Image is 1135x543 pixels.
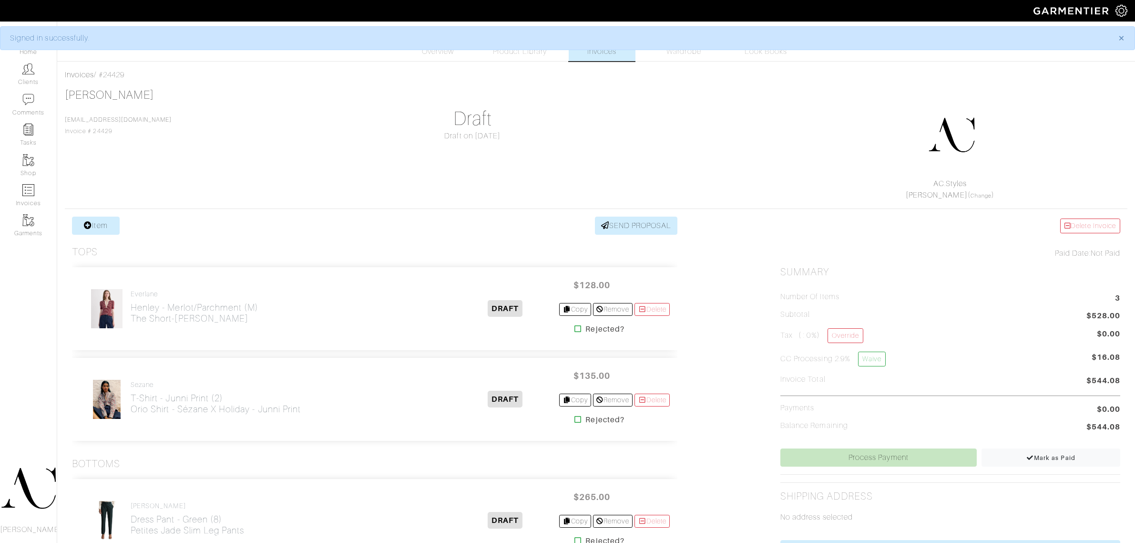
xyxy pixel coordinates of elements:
[933,179,967,188] a: AC.Styles
[303,130,643,142] div: Draft on [DATE]
[91,501,123,541] img: VRfKMDGsMkFPSCwbaQS2kLkB
[595,217,678,235] a: SEND PROPOSAL
[593,394,633,407] a: Remove
[131,514,244,536] h2: Dress Pant - Green (8) Petites Jade Slim Leg Pants
[131,393,301,415] h2: T-Shirt - Junni Print (2) Orio Shirt - Sézane x Holiday - Junni Print
[131,381,301,415] a: Sezane T-Shirt - Junni Print (2)Orio Shirt - Sézane x Holiday - Junni Print
[22,154,34,166] img: garments-icon-b7da505a4dc4fd61783c78ac3ca0ef83fa9d6f193b1c9dc38574b1d14d53ca28.png
[422,46,454,57] span: Overview
[780,328,863,343] h5: Tax ( : 0%)
[982,449,1120,467] a: Mark as Paid
[65,116,172,135] span: Invoice # 24429
[1115,292,1120,305] span: 3
[784,178,1116,201] div: ( )
[780,375,826,384] h5: Invoice Total
[488,512,522,529] span: DRAFT
[10,32,1104,44] div: Signed in successfully.
[780,491,873,502] h2: Shipping Address
[780,421,848,430] h5: Balance Remaining
[780,292,839,302] h5: Number of Items
[563,275,620,295] span: $128.00
[72,217,120,235] a: Item
[780,310,810,319] h5: Subtotal
[22,94,34,105] img: comment-icon-a0a6a9ef722e966f86d9cbdc48e553b5cf19dbc54f86b18d962a5391bc8f6eb6.png
[780,404,814,413] h5: Payments
[593,515,633,528] a: Remove
[72,458,120,470] h3: Bottoms
[858,352,886,366] a: Waive
[559,303,591,316] a: Copy
[563,487,620,507] span: $265.00
[131,502,244,536] a: [PERSON_NAME] Dress Pant - Green (8)Petites Jade Slim Leg Pants
[593,303,633,316] a: Remove
[1086,375,1120,388] span: $544.08
[1097,404,1120,415] span: $0.00
[65,69,1127,81] div: / #24429
[585,324,624,335] strong: Rejected?
[569,26,635,61] a: Invoices
[22,63,34,75] img: clients-icon-6bae9207a08558b7cb47a8932f037763ab4055f8c8b6bfacd5dc20c3e0201464.png
[559,394,591,407] a: Copy
[1086,310,1120,323] span: $528.00
[22,214,34,226] img: garments-icon-b7da505a4dc4fd61783c78ac3ca0ef83fa9d6f193b1c9dc38574b1d14d53ca28.png
[971,193,992,198] a: Change
[906,191,968,199] a: [PERSON_NAME]
[1055,249,1091,258] span: Paid Date:
[22,184,34,196] img: orders-icon-0abe47150d42831381b5fb84f609e132dff9fe21cb692f30cb5eec754e2cba89.png
[131,381,301,389] h4: Sezane
[780,449,977,467] a: Process Payment
[780,266,1120,278] h2: Summary
[780,512,1120,523] p: No address selected
[780,248,1120,259] div: Not Paid
[634,394,670,407] a: Delete
[1092,352,1120,370] span: $16.08
[91,289,123,329] img: GMthr7s2eYSsYcYD9JdFjPsB
[745,46,787,57] span: Look Books
[634,303,670,316] a: Delete
[1029,2,1115,19] img: garmentier-logo-header-white-b43fb05a5012e4ada735d5af1a66efaba907eab6374d6393d1fbf88cb4ef424d.png
[928,111,975,159] img: DupYt8CPKc6sZyAt3svX5Z74.png
[1086,421,1120,434] span: $544.08
[131,302,258,324] h2: Henley - Merlot/Parchment (M) The Short-[PERSON_NAME]
[585,414,624,426] strong: Rejected?
[488,391,522,407] span: DRAFT
[1060,219,1120,233] a: Delete Invoice
[666,46,701,57] span: Wardrobe
[563,365,620,386] span: $135.00
[22,124,34,136] img: reminder-icon-8004d30b9f0a5d33ae49ab947aed9ed385cf756f9e5892f1edd6e32f2345188e.png
[1097,328,1120,340] span: $0.00
[828,328,863,343] a: Override
[587,46,616,57] span: Invoices
[65,71,94,79] a: Invoices
[131,502,244,510] h4: [PERSON_NAME]
[493,46,547,57] span: Product Library
[559,515,591,528] a: Copy
[1026,454,1075,461] span: Mark as Paid
[65,89,154,101] a: [PERSON_NAME]
[634,515,670,528] a: Delete
[72,246,98,258] h3: Tops
[92,379,121,419] img: 3WihiFiqMDrbr5ZQYkKSMi2g
[65,116,172,123] a: [EMAIL_ADDRESS][DOMAIN_NAME]
[1115,5,1127,17] img: gear-icon-white-bd11855cb880d31180b6d7d6211b90ccbf57a29d726f0c71d8c61bd08dd39cc2.png
[488,300,522,317] span: DRAFT
[1118,31,1125,44] span: ×
[131,290,258,298] h4: Everlane
[303,107,643,130] h1: Draft
[780,352,886,366] h5: CC Processing 2.9%
[131,290,258,324] a: Everlane Henley - Merlot/Parchment (M)The Short-[PERSON_NAME]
